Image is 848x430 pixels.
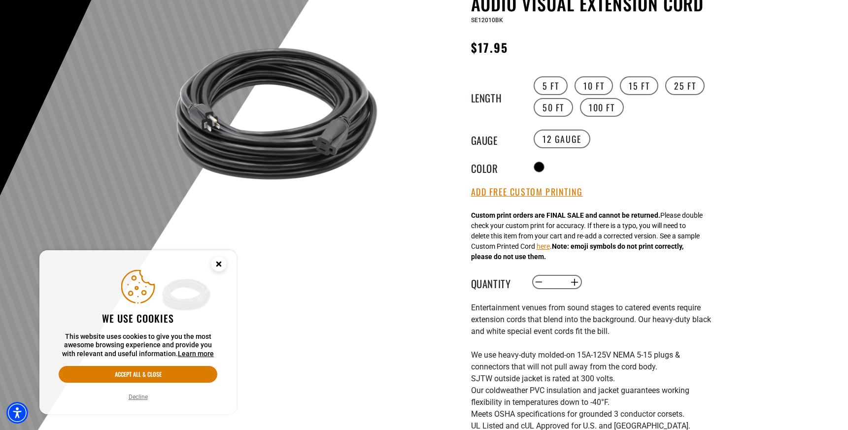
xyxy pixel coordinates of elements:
[471,210,703,262] div: Please double check your custom print for accuracy. If there is a typo, you will need to delete t...
[471,132,520,145] legend: Gauge
[471,276,520,289] label: Quantity
[471,349,712,373] li: We use heavy-duty molded-on 15A-125V NEMA 5-15 plugs & connectors that will not pull away from th...
[59,332,217,359] p: This website uses cookies to give you the most awesome browsing experience and provide you with r...
[471,373,712,385] li: SJTW outside jacket is rated at 300 volts.
[471,187,583,198] button: Add Free Custom Printing
[471,385,712,408] li: Our coldweather PVC insulation and jacket guarantees working flexibility in temperatures down to ...
[39,250,237,415] aside: Cookie Consent
[620,76,658,95] label: 15 FT
[575,76,613,95] label: 10 FT
[534,130,590,148] label: 12 Gauge
[537,241,550,252] button: here
[6,402,28,424] div: Accessibility Menu
[471,17,503,24] span: SE12010BK
[471,90,520,103] legend: Length
[580,98,624,117] label: 100 FT
[471,242,683,261] strong: Note: emoji symbols do not print correctly, please do not use them.
[59,366,217,383] button: Accept all & close
[59,312,217,325] h2: We use cookies
[534,76,568,95] label: 5 FT
[665,76,705,95] label: 25 FT
[471,38,508,56] span: $17.95
[471,161,520,173] legend: Color
[471,211,660,219] strong: Custom print orders are FINAL SALE and cannot be returned.
[126,392,151,402] button: Decline
[534,98,573,117] label: 50 FT
[178,350,214,358] a: This website uses cookies to give you the most awesome browsing experience and provide you with r...
[471,408,712,420] li: Meets OSHA specifications for grounded 3 conductor corsets.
